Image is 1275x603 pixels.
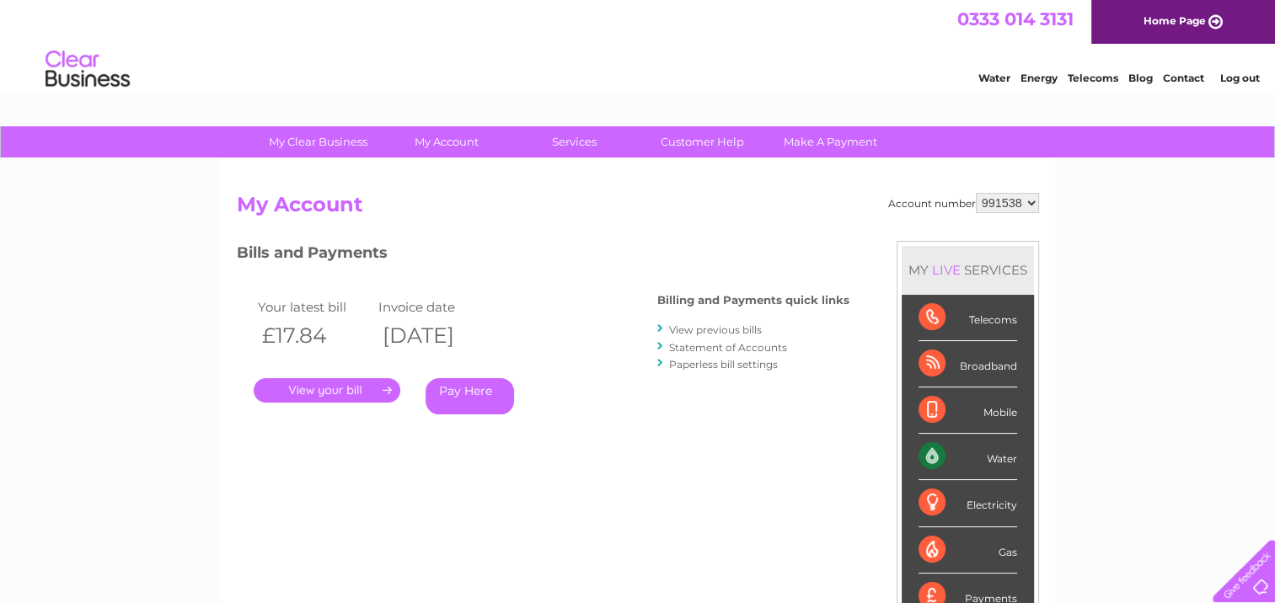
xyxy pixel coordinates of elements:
a: Paperless bill settings [669,358,778,371]
a: My Clear Business [249,126,388,157]
a: Services [505,126,644,157]
a: Contact [1163,72,1204,84]
a: Blog [1128,72,1153,84]
div: Gas [919,527,1017,574]
a: Log out [1219,72,1259,84]
div: Telecoms [919,295,1017,341]
div: MY SERVICES [902,246,1034,294]
a: Energy [1021,72,1058,84]
div: Broadband [919,341,1017,387]
th: [DATE] [374,318,496,353]
th: £17.84 [254,318,375,353]
a: View previous bills [669,323,762,336]
td: Your latest bill [254,296,375,318]
h4: Billing and Payments quick links [657,294,849,307]
img: logo.png [45,44,131,95]
a: Pay Here [426,378,514,414]
a: Statement of Accounts [669,341,787,354]
div: Mobile [919,387,1017,434]
div: Account number [888,193,1039,213]
a: 0333 014 3131 [957,8,1074,29]
a: Water [978,72,1010,84]
a: My Account [377,126,516,157]
a: . [254,378,400,403]
a: Telecoms [1068,72,1118,84]
h3: Bills and Payments [237,241,849,270]
div: Water [919,434,1017,480]
h2: My Account [237,193,1039,225]
td: Invoice date [374,296,496,318]
a: Make A Payment [761,126,900,157]
div: LIVE [929,262,964,278]
a: Customer Help [633,126,772,157]
div: Electricity [919,480,1017,526]
div: Clear Business is a trading name of Verastar Limited (registered in [GEOGRAPHIC_DATA] No. 3667643... [240,9,1037,82]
